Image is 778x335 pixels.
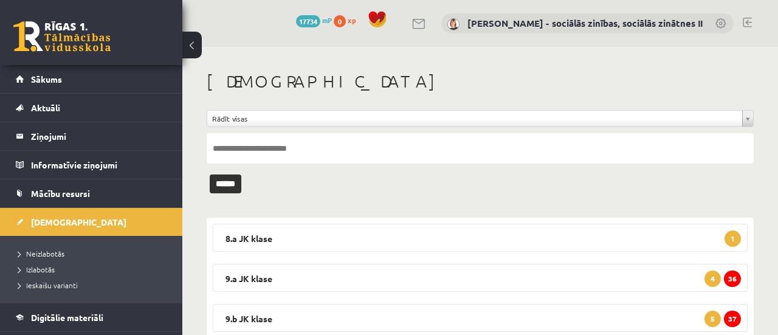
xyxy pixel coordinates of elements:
[296,15,320,27] span: 17734
[348,15,356,25] span: xp
[704,311,721,327] span: 5
[16,122,167,150] a: Ziņojumi
[16,208,167,236] a: [DEMOGRAPHIC_DATA]
[18,264,170,275] a: Izlabotās
[16,65,167,93] a: Sākums
[207,71,754,92] h1: [DEMOGRAPHIC_DATA]
[16,303,167,331] a: Digitālie materiāli
[31,74,62,85] span: Sākums
[18,264,55,274] span: Izlabotās
[213,304,748,332] legend: 9.b JK klase
[296,15,332,25] a: 17734 mP
[18,280,78,290] span: Ieskaišu varianti
[213,224,748,252] legend: 8.a JK klase
[467,17,703,29] a: [PERSON_NAME] - sociālās zinības, sociālās zinātnes II
[31,102,60,113] span: Aktuāli
[18,280,170,291] a: Ieskaišu varianti
[18,249,64,258] span: Neizlabotās
[31,216,126,227] span: [DEMOGRAPHIC_DATA]
[31,312,103,323] span: Digitālie materiāli
[334,15,346,27] span: 0
[725,230,741,247] span: 1
[207,111,753,126] a: Rādīt visas
[334,15,362,25] a: 0 xp
[31,122,167,150] legend: Ziņojumi
[724,271,741,287] span: 36
[16,151,167,179] a: Informatīvie ziņojumi
[16,179,167,207] a: Mācību resursi
[31,188,90,199] span: Mācību resursi
[213,264,748,292] legend: 9.a JK klase
[447,18,460,30] img: Anita Jozus - sociālās zinības, sociālās zinātnes II
[322,15,332,25] span: mP
[16,94,167,122] a: Aktuāli
[18,248,170,259] a: Neizlabotās
[212,111,737,126] span: Rādīt visas
[13,21,111,52] a: Rīgas 1. Tālmācības vidusskola
[31,151,167,179] legend: Informatīvie ziņojumi
[724,311,741,327] span: 37
[704,271,721,287] span: 4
